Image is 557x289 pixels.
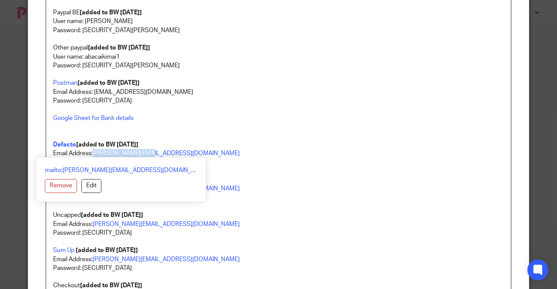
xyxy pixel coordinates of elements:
p: Password: [SECURITY_DATA] [53,193,504,202]
strong: [added to BW [DATE]] [76,142,138,148]
p: Other paypal [53,43,504,52]
a: [PERSON_NAME][EMAIL_ADDRESS][DOMAIN_NAME] [93,150,240,156]
button: Edit [81,179,101,193]
a: [PERSON_NAME][EMAIL_ADDRESS][DOMAIN_NAME] [93,221,240,227]
p: User name: abacaikimai1 [53,53,504,61]
p: Paypal BE [53,8,504,17]
p: SeedLegals [53,167,504,185]
strong: [added to BW [DATE]] [81,212,143,218]
strong: [added to BW [DATE]] [80,282,142,289]
a: Defacto [53,142,76,148]
p: User name: [PERSON_NAME] Password: [SECURITY_DATA][PERSON_NAME] [53,17,504,35]
p: Email Address: [EMAIL_ADDRESS][DOMAIN_NAME] [53,88,504,96]
p: Password: [SECURITY_DATA] [53,158,504,167]
p: Password: [SECURITY_DATA] [53,264,504,272]
strong: [added to BW [DATE]] [88,45,150,51]
p: Email Address: [53,149,504,158]
a: mailto:[PERSON_NAME][EMAIL_ADDRESS][DOMAIN_NAME] [45,166,197,175]
button: Remove [45,179,77,193]
strong: [added to BW [DATE]] [77,80,140,86]
p: Password: [SECURITY_DATA][PERSON_NAME] [53,61,504,70]
p: Email Address: [53,184,504,193]
p: Email Address: Password: [SECURITY_DATA] Email Address: [53,220,504,264]
a: Sum Up [53,247,74,253]
a: [PERSON_NAME][EMAIL_ADDRESS][DOMAIN_NAME] [93,256,240,262]
strong: [added to BW [DATE]] [80,10,142,16]
a: Postman [53,80,77,86]
a: Google Sheet for Bank details [53,115,134,121]
p: Password: [SECURITY_DATA] [53,96,504,105]
strong: [added to BW [DATE]] [76,247,138,253]
p: Uncapped [53,211,504,219]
